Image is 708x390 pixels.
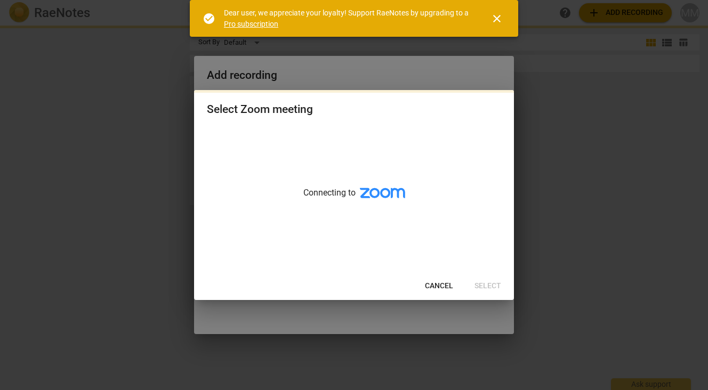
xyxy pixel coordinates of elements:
div: Dear user, we appreciate your loyalty! Support RaeNotes by upgrading to a [224,7,471,29]
div: Select Zoom meeting [207,103,313,116]
div: Connecting to [194,126,514,272]
span: close [490,12,503,25]
button: Close [484,6,510,31]
button: Cancel [416,277,462,296]
span: Cancel [425,281,453,291]
a: Pro subscription [224,20,278,28]
span: check_circle [203,12,215,25]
